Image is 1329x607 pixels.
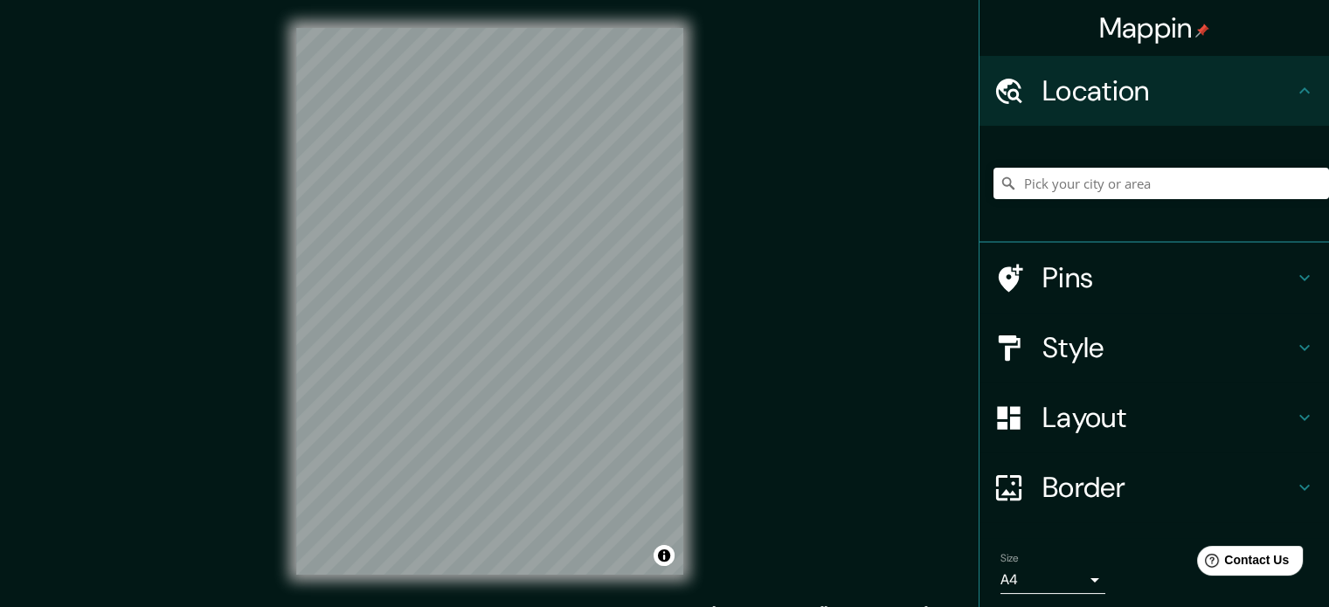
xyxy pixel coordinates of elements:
[979,452,1329,522] div: Border
[979,383,1329,452] div: Layout
[1042,73,1294,108] h4: Location
[993,168,1329,199] input: Pick your city or area
[1195,24,1209,38] img: pin-icon.png
[979,313,1329,383] div: Style
[1000,566,1105,594] div: A4
[1099,10,1210,45] h4: Mappin
[1042,400,1294,435] h4: Layout
[1000,551,1019,566] label: Size
[654,545,675,566] button: Toggle attribution
[1042,330,1294,365] h4: Style
[1042,260,1294,295] h4: Pins
[979,56,1329,126] div: Location
[1173,539,1310,588] iframe: Help widget launcher
[979,243,1329,313] div: Pins
[296,28,683,575] canvas: Map
[1042,470,1294,505] h4: Border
